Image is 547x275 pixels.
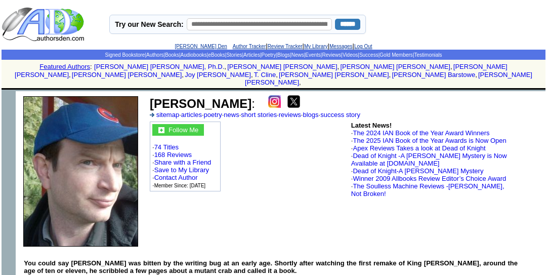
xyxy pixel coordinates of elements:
font: i [278,72,279,78]
a: 74 Titles [154,143,179,151]
a: Contact Author [154,174,198,181]
a: The 2024 IAN Book of the Year Award Winners [353,129,489,137]
b: [PERSON_NAME] [150,97,251,110]
font: i [71,72,72,78]
a: Share with a Friend [154,159,212,166]
font: i [253,72,254,78]
a: News [291,52,304,58]
a: Winner 2009 Allbooks Review Editor’s Choice Award [353,175,506,182]
label: Try our New Search: [115,20,183,28]
a: news [224,111,239,119]
font: You could say [PERSON_NAME] was bitten by the writing bug at an early age. Shortly after watching... [24,259,518,274]
img: logo_ad.gif [2,7,87,42]
font: · [351,144,486,152]
a: blogs [303,111,318,119]
a: Testimonials [414,52,442,58]
font: : [90,63,92,70]
a: sitemap [156,111,180,119]
a: Review Tracker [268,44,303,49]
a: Audiobooks [181,52,207,58]
font: · [351,167,484,175]
font: Follow Me [169,126,198,134]
img: shim.gif [273,88,274,90]
a: Apex Reviews Takes a look at Dead of Knight [353,144,485,152]
font: · [351,137,507,144]
img: shim.gif [273,90,274,91]
a: Blogs [277,52,290,58]
font: · [351,129,490,137]
a: [PERSON_NAME] [PERSON_NAME] [227,63,337,70]
font: · [351,182,504,198]
a: Log Out [354,44,372,49]
img: ig.png [268,95,281,108]
a: T. Cline [254,71,276,78]
font: · [351,175,506,182]
font: · [351,152,507,167]
font: : [150,97,255,110]
a: Messages [329,44,353,49]
a: Stories [226,52,242,58]
a: The Soulless Machine Reviews -[PERSON_NAME], Not Broken! [351,182,504,198]
a: My Library [304,44,328,49]
a: Events [305,52,321,58]
a: Dead of Knight-A [PERSON_NAME] Mystery [353,167,483,175]
font: | | | | [175,42,372,50]
a: [PERSON_NAME] [PERSON_NAME], Ph.D. [94,63,224,70]
a: Dead of Knight -A [PERSON_NAME] Mystery is Now Available at [DOMAIN_NAME] [351,152,507,167]
a: Reviews [322,52,341,58]
a: Authors [146,52,163,58]
a: [PERSON_NAME] [PERSON_NAME] [279,71,389,78]
a: success story [320,111,360,119]
b: Latest News! [351,122,392,129]
a: Success [359,52,378,58]
a: Featured Authors [39,63,90,70]
a: [PERSON_NAME] [PERSON_NAME] [340,63,450,70]
a: Save to My Library [154,166,209,174]
a: [PERSON_NAME] [PERSON_NAME] [245,71,532,86]
a: Signed Bookstore [105,52,145,58]
a: Books [165,52,179,58]
font: i [339,64,340,70]
font: i [391,72,392,78]
font: i [452,64,453,70]
span: | | | | | | | | | | | | | | | [105,52,442,58]
a: Poetry [262,52,276,58]
a: 168 Reviews [154,151,192,159]
font: · · · · · · · [150,111,360,119]
a: short stories [241,111,277,119]
font: i [184,72,185,78]
img: a_336699.gif [150,113,154,117]
a: [PERSON_NAME] Den [175,44,227,49]
a: Articles [243,52,260,58]
img: shim.gif [2,91,16,105]
a: Gold Members [380,52,413,58]
a: Joy [PERSON_NAME] [185,71,251,78]
font: i [477,72,478,78]
a: articles [181,111,202,119]
font: i [301,80,302,86]
a: Author Tracker [233,44,266,49]
font: Member Since: [DATE] [154,183,206,188]
a: The 2025 IAN Book of the Year Awards is Now Open [353,137,506,144]
a: [PERSON_NAME] Barstowe [392,71,475,78]
a: reviews [279,111,301,119]
a: Videos [343,52,358,58]
a: eBooks [208,52,225,58]
a: [PERSON_NAME] [PERSON_NAME] [72,71,182,78]
img: 68931.jpg [23,96,138,247]
img: x.png [287,95,300,108]
a: poetry [204,111,222,119]
a: Follow Me [169,125,198,134]
font: · · · · · · [152,124,218,189]
a: [PERSON_NAME] [PERSON_NAME] [15,63,508,78]
img: gc.jpg [158,127,164,133]
font: i [226,64,227,70]
font: , , , , , , , , , , [15,63,532,86]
